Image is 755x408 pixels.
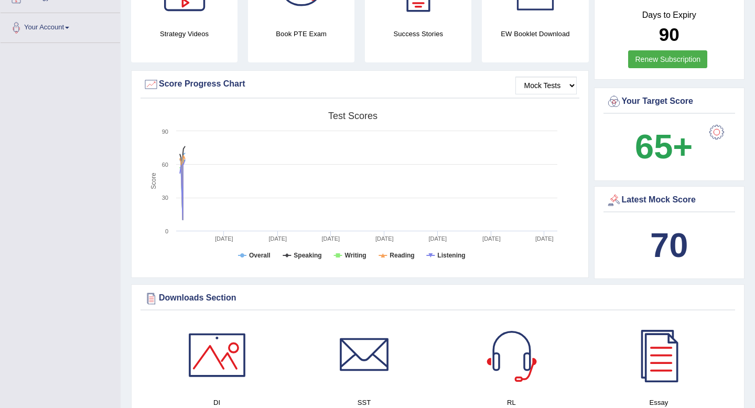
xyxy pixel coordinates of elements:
[375,235,394,242] tspan: [DATE]
[215,235,233,242] tspan: [DATE]
[443,397,580,408] h4: RL
[650,226,688,264] b: 70
[131,28,238,39] h4: Strategy Videos
[482,28,588,39] h4: EW Booklet Download
[482,235,501,242] tspan: [DATE]
[162,162,168,168] text: 60
[294,252,321,259] tspan: Speaking
[345,252,366,259] tspan: Writing
[628,50,707,68] a: Renew Subscription
[606,192,733,208] div: Latest Mock Score
[390,252,414,259] tspan: Reading
[659,24,679,45] b: 90
[249,252,271,259] tspan: Overall
[635,127,693,166] b: 65+
[148,397,285,408] h4: DI
[606,94,733,110] div: Your Target Score
[590,397,727,408] h4: Essay
[296,397,433,408] h4: SST
[143,77,577,92] div: Score Progress Chart
[437,252,465,259] tspan: Listening
[535,235,554,242] tspan: [DATE]
[143,291,732,306] div: Downloads Section
[248,28,354,39] h4: Book PTE Exam
[162,128,168,135] text: 90
[1,13,120,39] a: Your Account
[321,235,340,242] tspan: [DATE]
[150,173,157,189] tspan: Score
[606,10,733,20] h4: Days to Expiry
[428,235,447,242] tspan: [DATE]
[365,28,471,39] h4: Success Stories
[328,111,377,121] tspan: Test scores
[269,235,287,242] tspan: [DATE]
[165,228,168,234] text: 0
[162,195,168,201] text: 30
